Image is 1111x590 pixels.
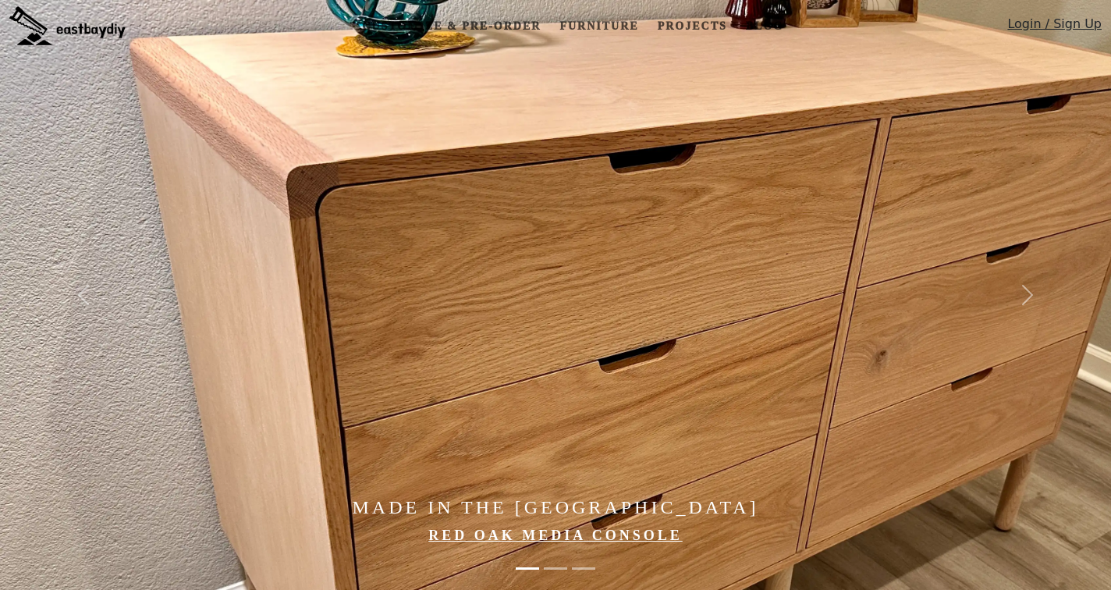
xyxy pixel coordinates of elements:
[651,12,733,41] a: Projects
[9,6,126,45] img: eastbaydiy
[553,12,644,41] a: Furniture
[544,560,567,578] button: Japanese-Style Limited Edition
[572,560,595,578] button: Elevate Your Home with Handcrafted Japanese-Style Furniture
[516,560,539,578] button: Made in the Bay Area
[740,12,790,41] a: Blog
[167,496,945,519] h4: Made in the [GEOGRAPHIC_DATA]
[428,528,683,543] a: Red Oak Media Console
[1007,15,1102,41] a: Login / Sign Up
[356,12,547,41] a: Customize & Pre-order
